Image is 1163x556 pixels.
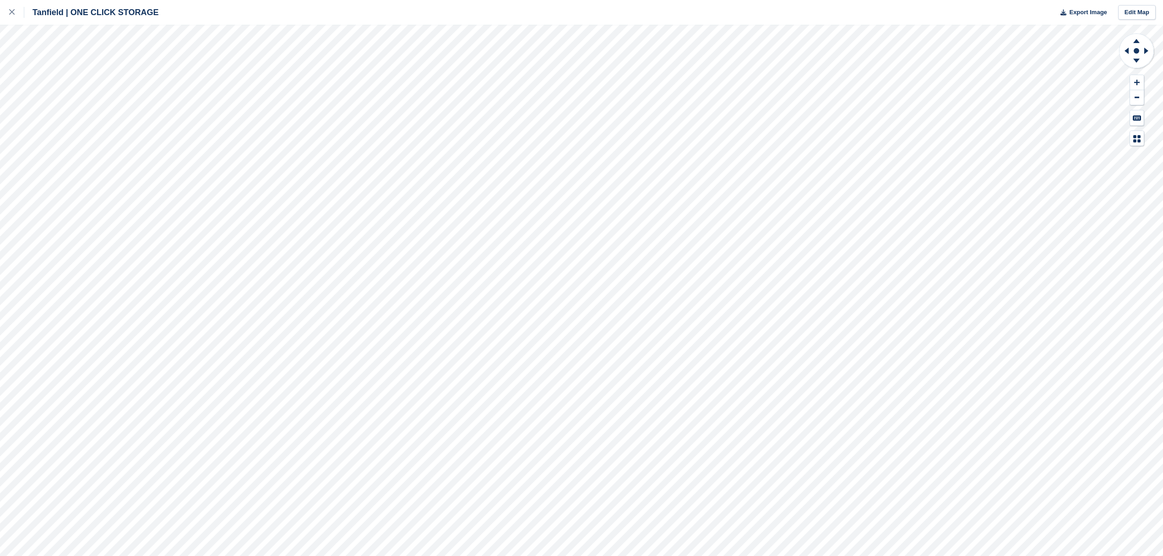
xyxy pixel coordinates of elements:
button: Map Legend [1130,131,1144,146]
button: Zoom In [1130,75,1144,90]
div: Tanfield | ONE CLICK STORAGE [24,7,158,18]
button: Zoom Out [1130,90,1144,105]
button: Keyboard Shortcuts [1130,110,1144,125]
button: Export Image [1055,5,1107,20]
span: Export Image [1069,8,1107,17]
a: Edit Map [1118,5,1156,20]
